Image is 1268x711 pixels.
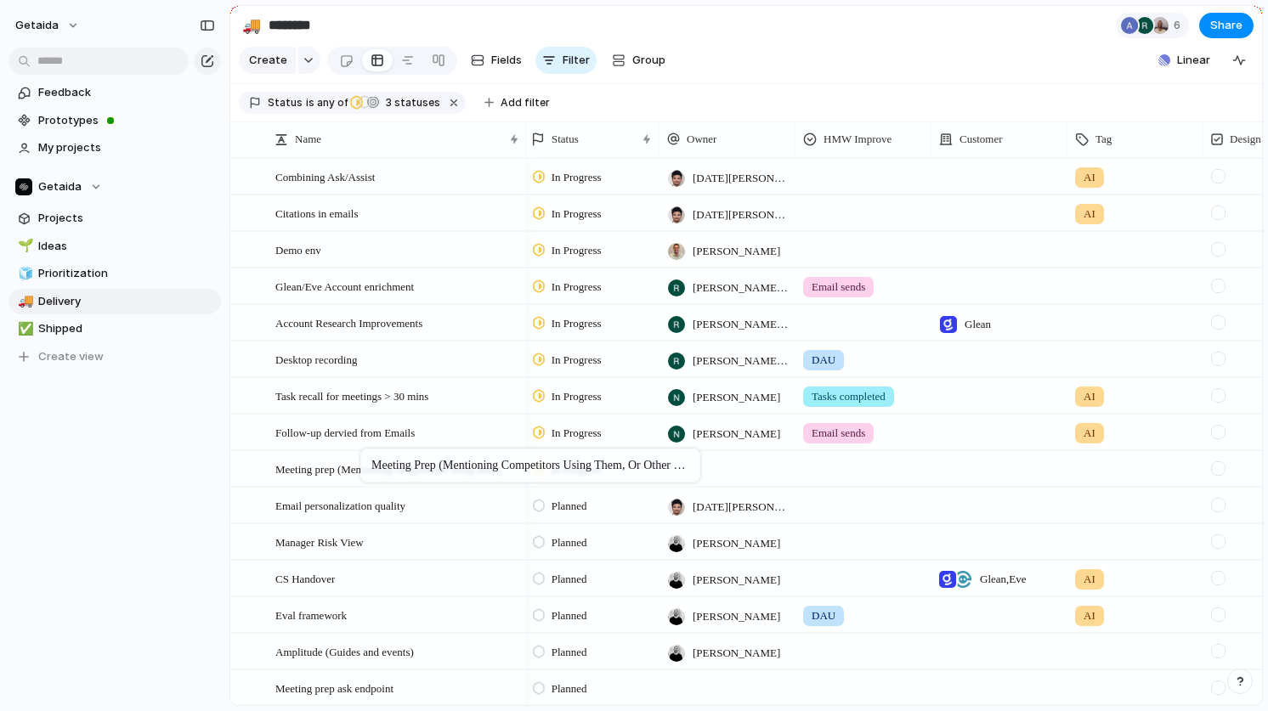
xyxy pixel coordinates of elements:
span: [PERSON_NAME] [693,645,780,662]
button: Filter [535,47,597,74]
span: Shipped [38,320,215,337]
span: [PERSON_NAME] [693,535,780,552]
span: [PERSON_NAME] [693,426,780,443]
a: Feedback [8,80,221,105]
button: getaida [8,12,88,39]
span: Planned [552,680,587,697]
span: In Progress [552,169,602,186]
span: Tasks completed [812,388,886,405]
button: Create [239,47,296,74]
span: DAU [812,352,835,369]
span: Prototypes [38,112,215,129]
div: 🧊 [18,264,30,284]
span: Feedback [38,84,215,101]
span: Owner [687,131,716,148]
span: In Progress [552,352,602,369]
div: ✅ [18,319,30,339]
button: 🚚 [15,293,32,310]
span: AI [1084,571,1095,588]
span: Status [268,95,303,110]
span: Getaida [38,178,82,195]
span: Ideas [38,238,215,255]
span: Glean [965,316,991,333]
span: Combining Ask/Assist [275,166,375,186]
span: Follow-up dervied from Emails [275,422,415,442]
button: 3 statuses [349,93,444,112]
span: HMW Improve [824,131,892,148]
button: 🚚 [238,12,265,39]
div: 🌱 [18,236,30,256]
span: Glean/Eve Account enrichment [275,276,414,296]
span: Account Research Improvements [275,313,422,332]
span: Status [552,131,579,148]
button: Create view [8,344,221,370]
span: Email sends [812,425,865,442]
span: [PERSON_NAME] [693,572,780,589]
span: [PERSON_NAME] [693,608,780,625]
button: Linear [1152,48,1217,73]
span: DAU [812,607,835,624]
span: Create view [38,348,104,365]
button: Add filter [474,91,560,115]
a: My projects [8,135,221,161]
span: In Progress [552,206,602,223]
span: In Progress [552,279,602,296]
span: Add filter [501,95,550,110]
span: AI [1084,206,1095,223]
span: getaida [15,17,59,34]
span: Filter [563,52,590,69]
span: My projects [38,139,215,156]
span: AI [1084,607,1095,624]
span: AI [1084,388,1095,405]
span: In Progress [552,388,602,405]
span: [PERSON_NAME] [PERSON_NAME] [693,316,788,333]
span: Planned [552,571,587,588]
span: In Progress [552,425,602,442]
span: [PERSON_NAME] [PERSON_NAME] [693,279,788,296]
span: 3 [381,96,394,109]
span: Tag [1095,131,1112,148]
span: Eval framework [275,605,347,624]
button: ✅ [15,320,32,337]
span: Fields [491,52,522,69]
span: [PERSON_NAME] [693,389,780,406]
button: isany of [303,93,351,112]
span: Linear [1177,52,1210,69]
button: 🌱 [15,238,32,255]
span: Delivery [38,293,215,310]
span: In Progress [552,242,602,259]
span: [PERSON_NAME] [PERSON_NAME] [693,353,788,370]
span: Citations in emails [275,203,359,223]
div: 🌱Ideas [8,234,221,259]
span: statuses [381,95,440,110]
div: 🚚Delivery [8,289,221,314]
span: Task recall for meetings > 30 mins [275,386,428,405]
a: ✅Shipped [8,316,221,341]
a: Prototypes [8,108,221,133]
div: Meeting prep (Mentioning competitors using them, or other similar companies) [371,459,689,472]
span: Planned [552,607,587,624]
span: Demo env [275,240,321,259]
span: Amplitude (Guides and events) [275,641,414,661]
span: Share [1210,17,1243,34]
span: Planned [552,644,587,661]
span: Prioritization [38,265,215,282]
span: Name [295,131,321,148]
span: AI [1084,169,1095,186]
span: Planned [552,534,587,551]
span: Desktop recording [275,349,357,369]
span: CS Handover [275,568,335,588]
span: [DATE][PERSON_NAME] [693,499,788,516]
button: 🧊 [15,265,32,282]
div: 🚚 [242,14,261,37]
span: Projects [38,210,215,227]
a: 🧊Prioritization [8,261,221,286]
span: 6 [1174,17,1186,34]
span: Manager Risk View [275,532,364,551]
button: Fields [464,47,529,74]
span: is [306,95,314,110]
span: [DATE][PERSON_NAME] [693,170,788,187]
span: any of [314,95,348,110]
span: Email sends [812,279,865,296]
